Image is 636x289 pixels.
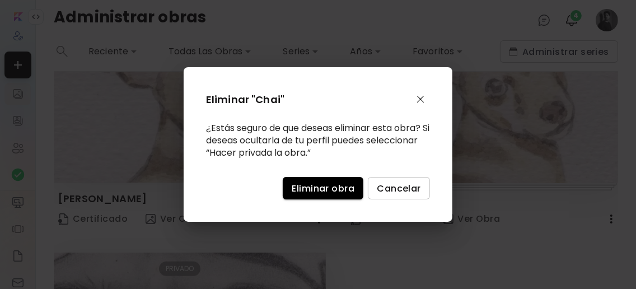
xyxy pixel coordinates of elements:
span: Eliminar obra [292,183,354,194]
span: Cancelar [377,183,421,194]
h2: Eliminar "Chai" [206,92,374,107]
button: close [411,90,430,109]
button: Eliminar obra [283,177,363,199]
button: Cancelar [368,177,430,199]
img: close [414,92,427,106]
div: ¿Estás seguro de que deseas eliminar esta obra? Si deseas ocultarla de tu perfil puedes seleccion... [206,122,430,159]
